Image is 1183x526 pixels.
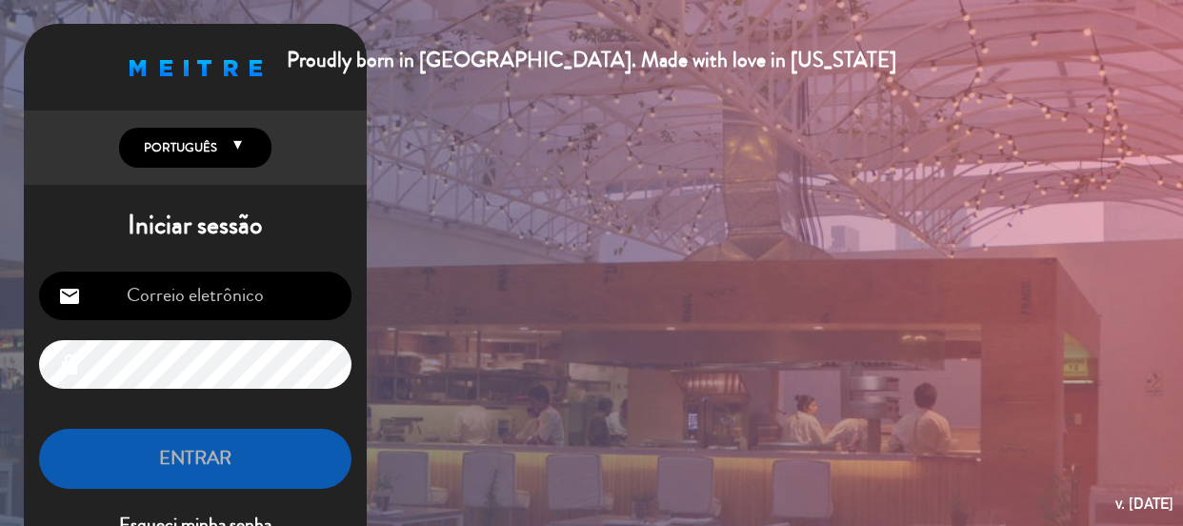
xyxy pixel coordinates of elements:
[1115,491,1173,516] div: v. [DATE]
[58,285,81,308] i: email
[58,354,81,376] i: lock
[139,138,217,157] span: Português
[24,210,367,242] h1: Iniciar sessão
[39,429,351,489] button: ENTRAR
[39,272,351,320] input: Correio eletrônico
